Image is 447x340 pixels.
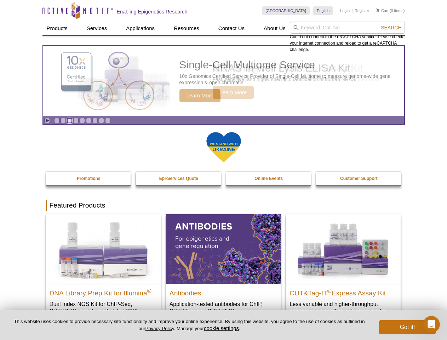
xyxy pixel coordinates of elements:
a: Cart [376,8,389,13]
img: CUT&Tag-IT® Express Assay Kit [286,214,401,284]
p: Application-tested antibodies for ChIP, CUT&Tag, and CUT&RUN. [170,300,277,315]
a: Go to slide 9 [105,118,110,123]
a: About Us [259,22,290,35]
a: Go to slide 3 [67,118,72,123]
img: Single-Cell Multiome Service [55,49,161,113]
a: Epi-Services Quote [136,172,222,185]
a: Go to slide 5 [80,118,85,123]
span: Learn More [179,89,221,102]
a: English [313,6,333,15]
a: Promotions [46,172,132,185]
li: | [352,6,353,15]
a: Go to slide 1 [54,118,59,123]
a: All Antibodies Antibodies Application-tested antibodies for ChIP, CUT&Tag, and CUT&RUN. [166,214,281,322]
a: Single-Cell Multiome Service Single-Cell Multiome Service 10x Genomics Certified Service Provider... [43,46,404,116]
h2: Single-Cell Multiome Service [179,59,401,70]
button: cookie settings [204,325,239,331]
sup: ® [147,288,151,294]
span: Search [381,25,401,30]
h2: Antibodies [170,286,277,297]
a: Customer Support [316,172,402,185]
a: DNA Library Prep Kit for Illumina DNA Library Prep Kit for Illumina® Dual Index NGS Kit for ChIP-... [46,214,161,329]
a: [GEOGRAPHIC_DATA] [262,6,310,15]
a: Applications [122,22,159,35]
a: Privacy Policy [145,326,174,331]
strong: Promotions [77,176,101,181]
li: (0 items) [376,6,405,15]
a: Services [82,22,111,35]
iframe: Intercom live chat [423,316,440,333]
a: Login [340,8,350,13]
button: Got it! [379,320,436,334]
strong: Epi-Services Quote [159,176,198,181]
input: Keyword, Cat. No. [290,22,405,34]
article: Single-Cell Multiome Service [43,46,404,116]
img: We Stand With Ukraine [206,131,241,163]
img: DNA Library Prep Kit for Illumina [46,214,161,284]
a: Go to slide 7 [92,118,98,123]
a: Contact Us [214,22,249,35]
sup: ® [327,288,332,294]
p: 10x Genomics Certified Service Provider of Single-Cell Multiome to measure genome-wide gene expre... [179,73,401,86]
a: Register [355,8,369,13]
a: Products [42,22,72,35]
a: Toggle autoplay [45,118,50,123]
a: CUT&Tag-IT® Express Assay Kit CUT&Tag-IT®Express Assay Kit Less variable and higher-throughput ge... [286,214,401,322]
img: Your Cart [376,8,379,12]
a: Go to slide 6 [86,118,91,123]
a: Online Events [226,172,312,185]
h2: DNA Library Prep Kit for Illumina [50,286,157,297]
a: Resources [170,22,204,35]
p: Less variable and higher-throughput genome-wide profiling of histone marks​. [290,300,397,315]
h2: Enabling Epigenetics Research [117,8,188,15]
a: Go to slide 8 [99,118,104,123]
strong: Customer Support [340,176,377,181]
h2: Featured Products [46,200,401,211]
a: Go to slide 2 [61,118,66,123]
button: Search [379,24,403,31]
img: All Antibodies [166,214,281,284]
p: Dual Index NGS Kit for ChIP-Seq, CUT&RUN, and ds methylated DNA assays. [50,300,157,322]
div: Could not connect to the reCAPTCHA service. Please check your internet connection and reload to g... [290,22,405,53]
a: Go to slide 4 [73,118,79,123]
h2: CUT&Tag-IT Express Assay Kit [290,286,397,297]
strong: Online Events [254,176,283,181]
p: This website uses cookies to provide necessary site functionality and improve your online experie... [11,318,367,332]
